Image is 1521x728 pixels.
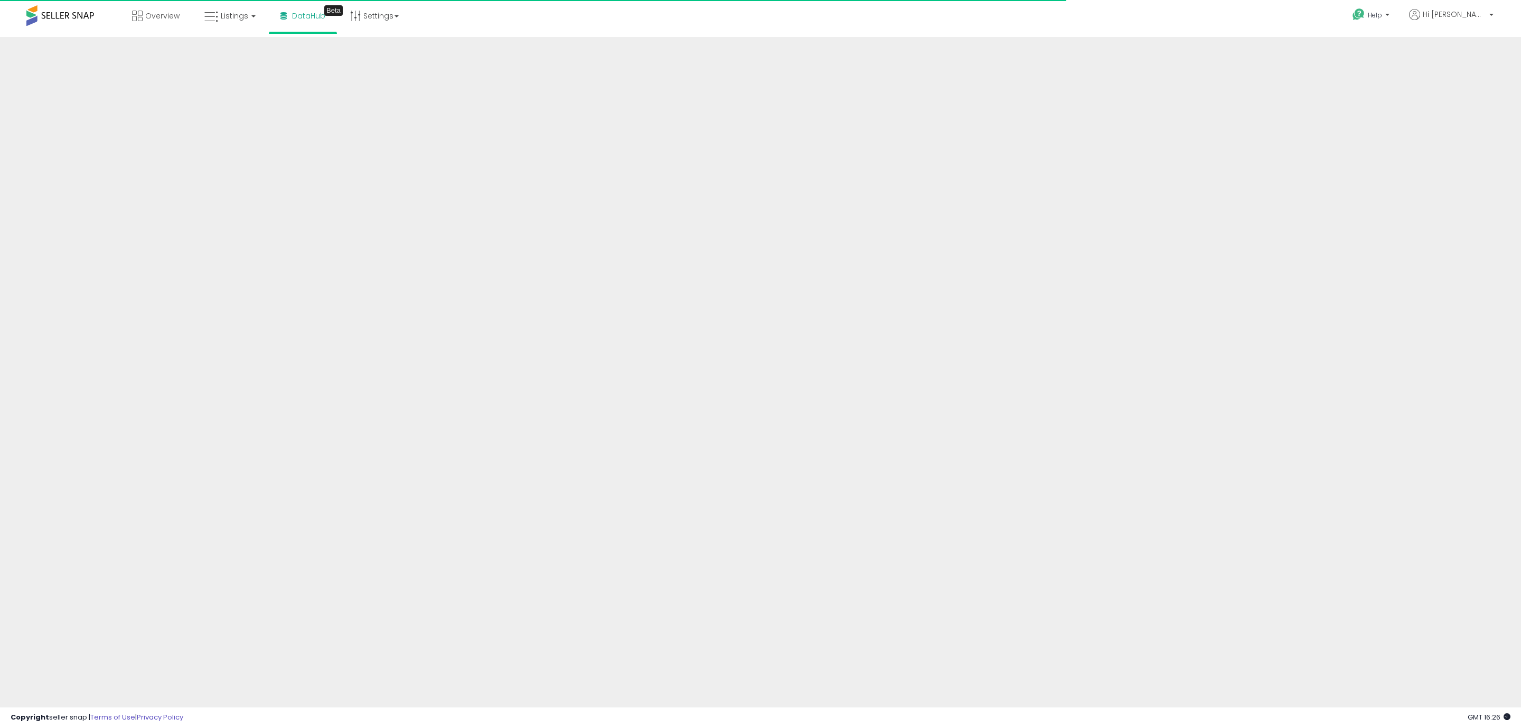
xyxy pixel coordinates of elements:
div: seller snap | | [11,713,183,723]
span: DataHub [292,11,325,21]
span: Listings [221,11,248,21]
i: Get Help [1352,8,1365,21]
div: Tooltip anchor [324,5,343,16]
a: Hi [PERSON_NAME] [1409,9,1494,33]
span: Hi [PERSON_NAME] [1423,9,1486,20]
a: Terms of Use [90,712,135,722]
a: Privacy Policy [137,712,183,722]
span: Overview [145,11,180,21]
strong: Copyright [11,712,49,722]
span: Help [1368,11,1382,20]
span: 2025-09-15 16:26 GMT [1468,712,1510,722]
